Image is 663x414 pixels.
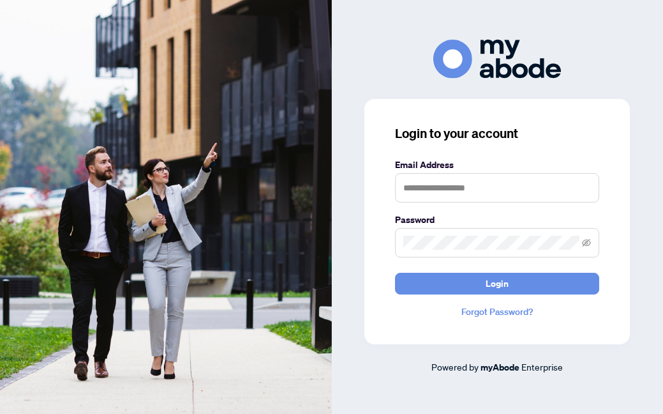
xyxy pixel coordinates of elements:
[395,273,599,295] button: Login
[395,213,599,227] label: Password
[486,273,509,294] span: Login
[480,360,519,374] a: myAbode
[521,361,563,372] span: Enterprise
[431,361,479,372] span: Powered by
[395,125,599,142] h3: Login to your account
[433,40,561,79] img: ma-logo
[582,238,591,247] span: eye-invisible
[395,305,599,319] a: Forgot Password?
[395,158,599,172] label: Email Address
